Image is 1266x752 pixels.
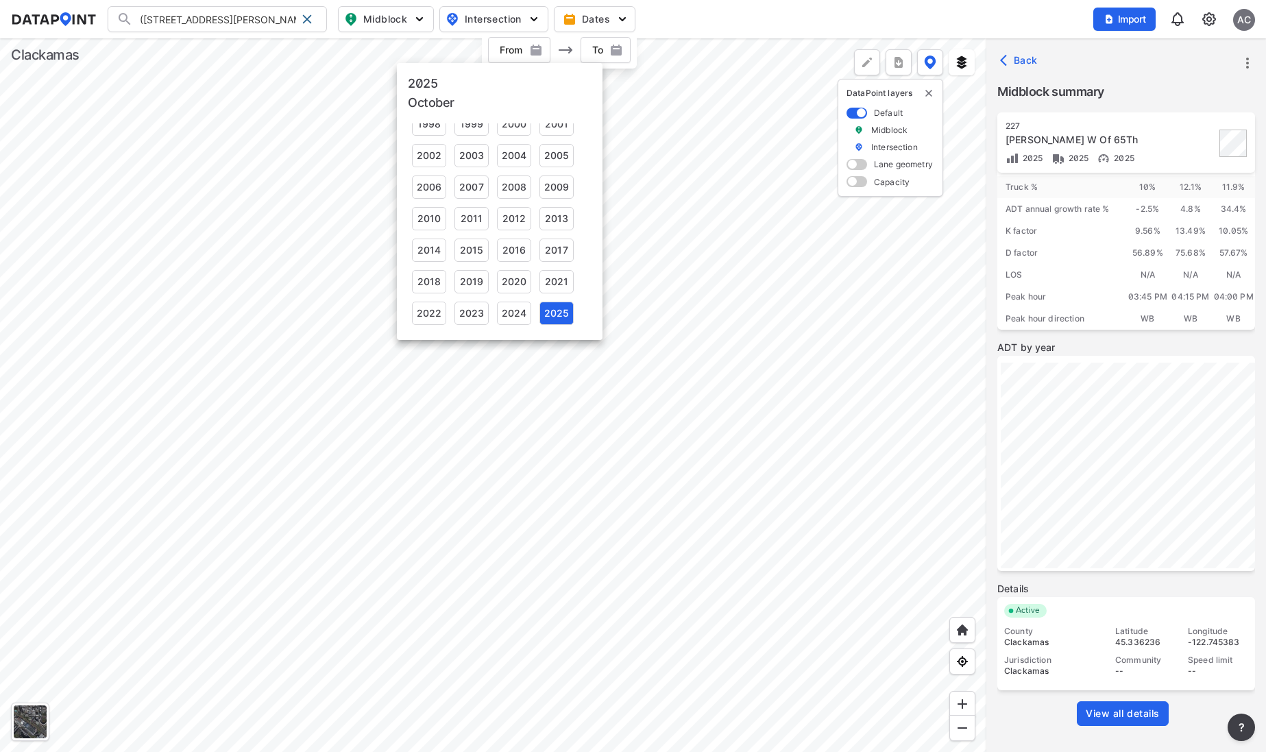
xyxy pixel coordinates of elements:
[539,207,574,230] div: 2013
[497,302,531,325] div: 2024
[539,112,574,136] div: 2001
[412,302,446,325] div: 2022
[412,112,446,136] div: 1998
[408,74,437,93] button: 2025
[408,93,454,112] button: October
[412,239,446,262] div: 2014
[454,207,489,230] div: 2011
[497,112,531,136] div: 2000
[497,207,531,230] div: 2012
[412,207,446,230] div: 2010
[454,302,489,325] div: 2023
[539,175,574,199] div: 2009
[412,144,446,167] div: 2002
[454,239,489,262] div: 2015
[497,144,531,167] div: 2004
[454,175,489,199] div: 2007
[539,239,574,262] div: 2017
[497,270,531,293] div: 2020
[454,144,489,167] div: 2003
[539,144,574,167] div: 2005
[454,270,489,293] div: 2019
[539,302,574,325] div: 2025
[454,112,489,136] div: 1999
[412,270,446,293] div: 2018
[497,239,531,262] div: 2016
[412,175,446,199] div: 2006
[539,270,574,293] div: 2021
[497,175,531,199] div: 2008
